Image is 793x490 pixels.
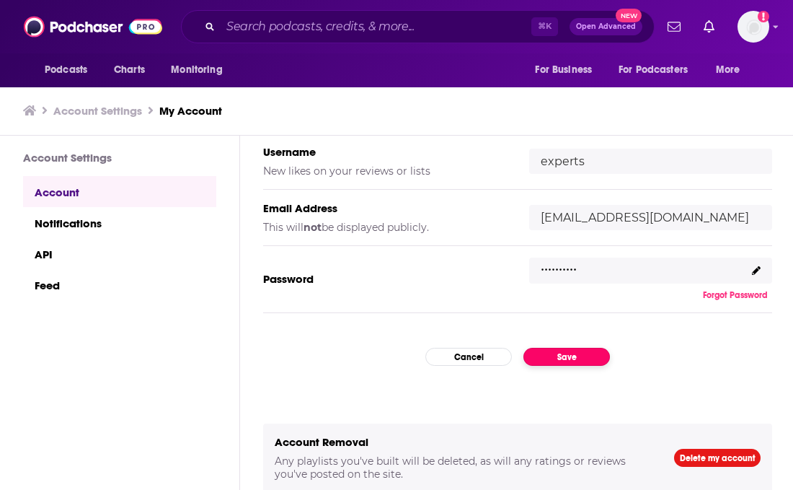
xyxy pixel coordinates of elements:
a: Notifications [23,207,216,238]
img: User Profile [737,11,769,43]
span: Open Advanced [576,23,636,30]
input: Search podcasts, credits, & more... [221,15,531,38]
a: Feed [23,269,216,300]
a: Show notifications dropdown [698,14,720,39]
span: ⌘ K [531,17,558,36]
h5: Any playlists you've built will be deleted, as will any ratings or reviews you've posted on the s... [275,455,651,481]
button: open menu [609,56,709,84]
h5: New likes on your reviews or lists [263,165,506,178]
h5: Email Address [263,201,506,215]
button: open menu [35,56,106,84]
h3: Account Settings [23,151,216,165]
span: Podcasts [45,60,87,80]
input: email [529,205,772,230]
svg: Add a profile image [758,11,769,22]
span: New [616,9,642,22]
h5: Account Removal [275,435,651,449]
span: More [716,60,740,80]
span: Monitoring [171,60,222,80]
a: Show notifications dropdown [662,14,686,39]
h5: Password [263,272,506,286]
a: Charts [105,56,154,84]
button: Show profile menu [737,11,769,43]
b: not [304,221,322,234]
button: open menu [525,56,610,84]
button: open menu [706,56,758,84]
a: Account Settings [53,104,142,118]
span: Charts [114,60,145,80]
button: Save [523,348,610,366]
a: Account [23,176,216,207]
input: username [529,149,772,174]
button: open menu [161,56,241,84]
button: Forgot Password [699,289,772,301]
a: My Account [159,104,222,118]
div: Search podcasts, credits, & more... [181,10,655,43]
button: Cancel [425,348,512,366]
img: Podchaser - Follow, Share and Rate Podcasts [24,13,162,40]
span: For Business [535,60,592,80]
button: Open AdvancedNew [570,18,642,35]
h5: This will be displayed publicly. [263,221,506,234]
span: For Podcasters [619,60,688,80]
p: .......... [541,254,577,275]
a: Delete my account [674,449,761,467]
h5: Username [263,145,506,159]
span: Logged in as experts [737,11,769,43]
a: API [23,238,216,269]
